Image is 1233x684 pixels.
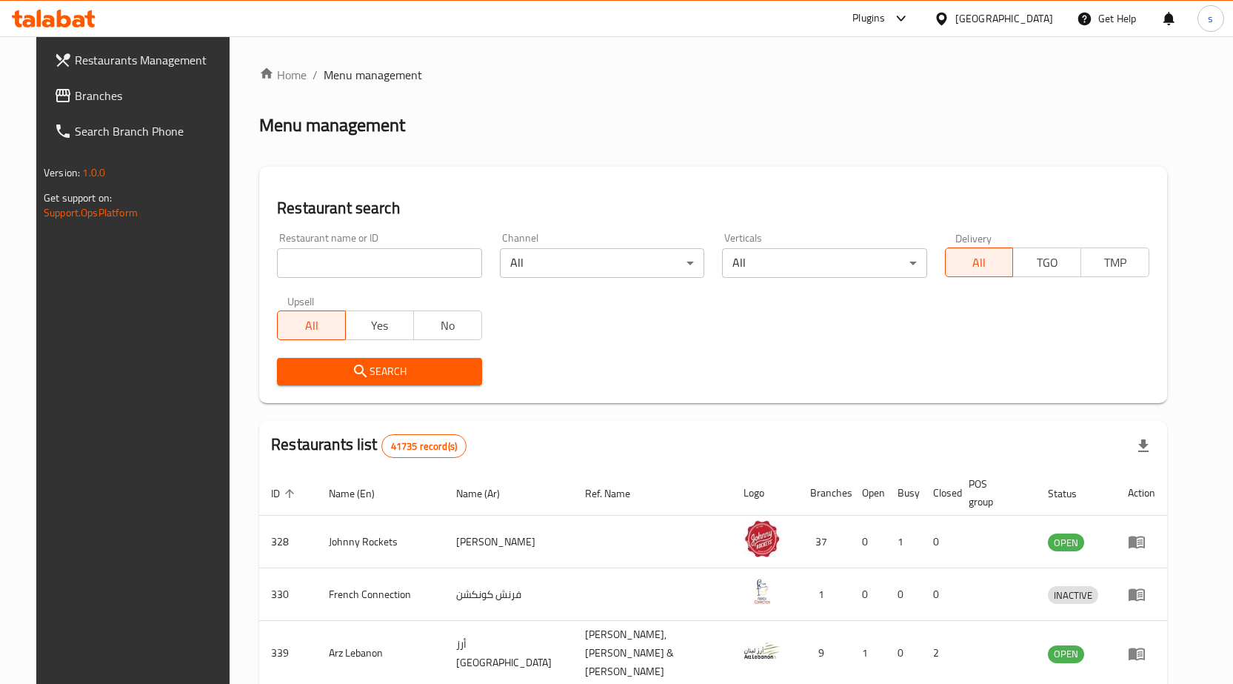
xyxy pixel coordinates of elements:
[744,520,781,557] img: Johnny Rockets
[271,485,299,502] span: ID
[1128,533,1155,551] div: Menu
[850,516,886,568] td: 0
[798,568,850,621] td: 1
[798,516,850,568] td: 37
[955,233,992,243] label: Delivery
[744,632,781,669] img: Arz Lebanon
[82,163,105,182] span: 1.0.0
[289,362,470,381] span: Search
[413,311,482,340] button: No
[921,471,957,516] th: Closed
[850,471,886,516] th: Open
[456,485,519,502] span: Name (Ar)
[1048,534,1084,551] div: OPEN
[284,315,340,336] span: All
[1019,252,1075,273] span: TGO
[420,315,476,336] span: No
[1012,248,1081,277] button: TGO
[259,568,317,621] td: 330
[921,568,957,621] td: 0
[75,122,230,140] span: Search Branch Phone
[345,311,414,340] button: Yes
[44,203,138,222] a: Support.OpsPlatform
[955,10,1053,27] div: [GEOGRAPHIC_DATA]
[1208,10,1213,27] span: s
[1048,587,1098,604] span: INACTIVE
[287,296,315,306] label: Upsell
[1080,248,1149,277] button: TMP
[259,113,405,137] h2: Menu management
[1048,534,1084,551] span: OPEN
[945,248,1014,277] button: All
[259,516,317,568] td: 328
[444,516,573,568] td: [PERSON_NAME]
[585,485,649,502] span: Ref. Name
[259,66,307,84] a: Home
[381,434,467,458] div: Total records count
[500,248,704,278] div: All
[1048,586,1098,604] div: INACTIVE
[1048,645,1084,663] span: OPEN
[852,10,885,27] div: Plugins
[744,573,781,610] img: French Connection
[42,42,242,78] a: Restaurants Management
[382,439,466,454] span: 41735 record(s)
[1126,428,1161,464] div: Export file
[44,188,112,207] span: Get support on:
[313,66,318,84] li: /
[277,311,346,340] button: All
[732,471,798,516] th: Logo
[722,248,926,278] div: All
[317,516,444,568] td: Johnny Rockets
[324,66,422,84] span: Menu management
[886,471,921,516] th: Busy
[259,66,1167,84] nav: breadcrumb
[798,471,850,516] th: Branches
[1087,252,1143,273] span: TMP
[42,113,242,149] a: Search Branch Phone
[317,568,444,621] td: French Connection
[271,434,467,458] h2: Restaurants list
[352,315,408,336] span: Yes
[1048,485,1096,502] span: Status
[75,87,230,104] span: Branches
[1048,645,1084,663] div: OPEN
[1128,585,1155,603] div: Menu
[42,78,242,113] a: Branches
[886,568,921,621] td: 0
[952,252,1008,273] span: All
[277,358,481,385] button: Search
[850,568,886,621] td: 0
[969,475,1018,511] span: POS group
[44,163,80,182] span: Version:
[75,51,230,69] span: Restaurants Management
[277,248,481,278] input: Search for restaurant name or ID..
[329,485,394,502] span: Name (En)
[444,568,573,621] td: فرنش كونكشن
[277,197,1149,219] h2: Restaurant search
[921,516,957,568] td: 0
[886,516,921,568] td: 1
[1128,645,1155,663] div: Menu
[1116,471,1167,516] th: Action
